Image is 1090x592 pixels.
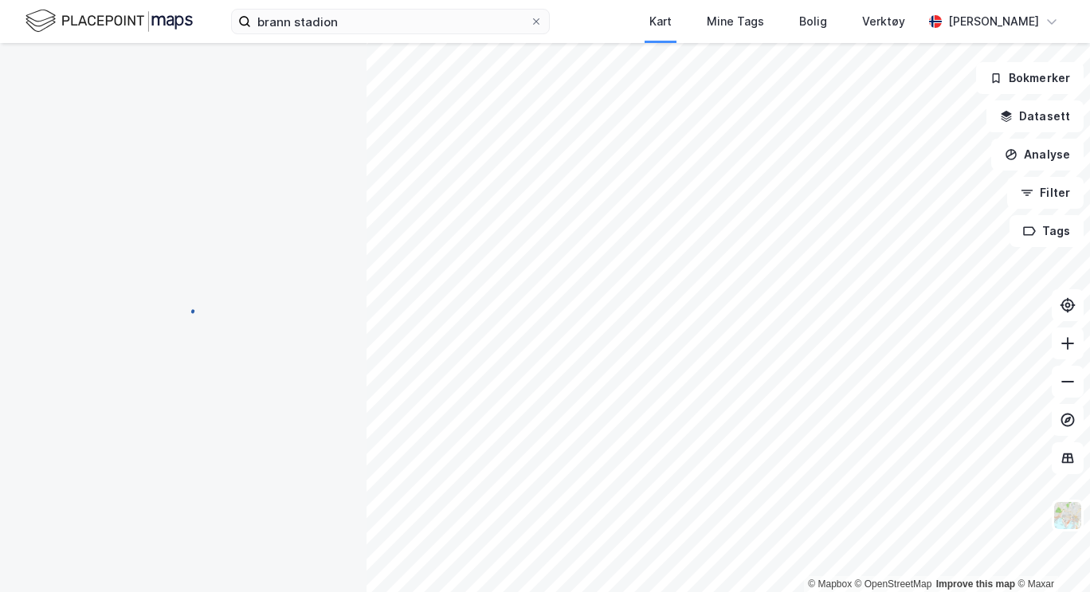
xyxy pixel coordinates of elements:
button: Tags [1010,215,1084,247]
button: Analyse [991,139,1084,171]
div: Kart [649,12,672,31]
div: Bolig [799,12,827,31]
img: logo.f888ab2527a4732fd821a326f86c7f29.svg [25,7,193,35]
div: Kontrollprogram for chat [1010,516,1090,592]
img: Z [1053,500,1083,531]
a: Mapbox [808,578,852,590]
div: Mine Tags [707,12,764,31]
input: Søk på adresse, matrikkel, gårdeiere, leietakere eller personer [251,10,530,33]
img: spinner.a6d8c91a73a9ac5275cf975e30b51cfb.svg [171,296,196,321]
a: Improve this map [936,578,1015,590]
iframe: Chat Widget [1010,516,1090,592]
a: OpenStreetMap [855,578,932,590]
button: Datasett [986,100,1084,132]
div: Verktøy [862,12,905,31]
div: [PERSON_NAME] [948,12,1039,31]
button: Filter [1007,177,1084,209]
button: Bokmerker [976,62,1084,94]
